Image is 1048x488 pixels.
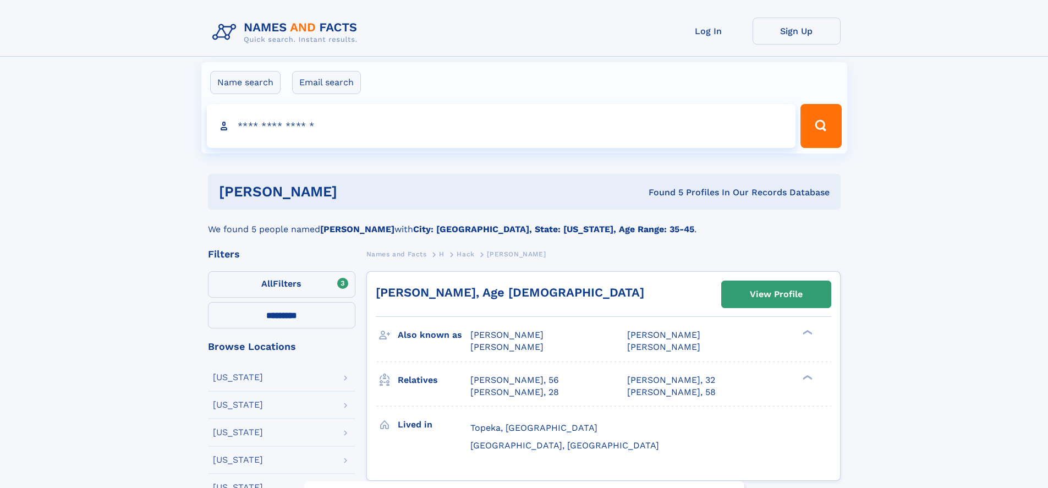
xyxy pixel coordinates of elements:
[627,386,716,398] a: [PERSON_NAME], 58
[750,282,803,307] div: View Profile
[470,423,597,433] span: Topeka, [GEOGRAPHIC_DATA]
[470,440,659,451] span: [GEOGRAPHIC_DATA], [GEOGRAPHIC_DATA]
[219,185,493,199] h1: [PERSON_NAME]
[213,373,263,382] div: [US_STATE]
[210,71,281,94] label: Name search
[470,342,544,352] span: [PERSON_NAME]
[470,374,559,386] a: [PERSON_NAME], 56
[627,330,700,340] span: [PERSON_NAME]
[413,224,694,234] b: City: [GEOGRAPHIC_DATA], State: [US_STATE], Age Range: 35-45
[292,71,361,94] label: Email search
[208,210,841,236] div: We found 5 people named with .
[398,415,470,434] h3: Lived in
[470,330,544,340] span: [PERSON_NAME]
[753,18,841,45] a: Sign Up
[376,286,644,299] a: [PERSON_NAME], Age [DEMOGRAPHIC_DATA]
[213,428,263,437] div: [US_STATE]
[208,18,366,47] img: Logo Names and Facts
[213,401,263,409] div: [US_STATE]
[208,271,355,298] label: Filters
[439,247,445,261] a: H
[800,374,813,381] div: ❯
[398,326,470,344] h3: Also known as
[665,18,753,45] a: Log In
[208,249,355,259] div: Filters
[439,250,445,258] span: H
[208,342,355,352] div: Browse Locations
[457,247,474,261] a: Hack
[207,104,796,148] input: search input
[627,374,715,386] a: [PERSON_NAME], 32
[398,371,470,390] h3: Relatives
[627,342,700,352] span: [PERSON_NAME]
[487,250,546,258] span: [PERSON_NAME]
[320,224,394,234] b: [PERSON_NAME]
[213,456,263,464] div: [US_STATE]
[800,104,841,148] button: Search Button
[261,278,273,289] span: All
[722,281,831,308] a: View Profile
[493,187,830,199] div: Found 5 Profiles In Our Records Database
[366,247,427,261] a: Names and Facts
[800,329,813,336] div: ❯
[470,386,559,398] a: [PERSON_NAME], 28
[457,250,474,258] span: Hack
